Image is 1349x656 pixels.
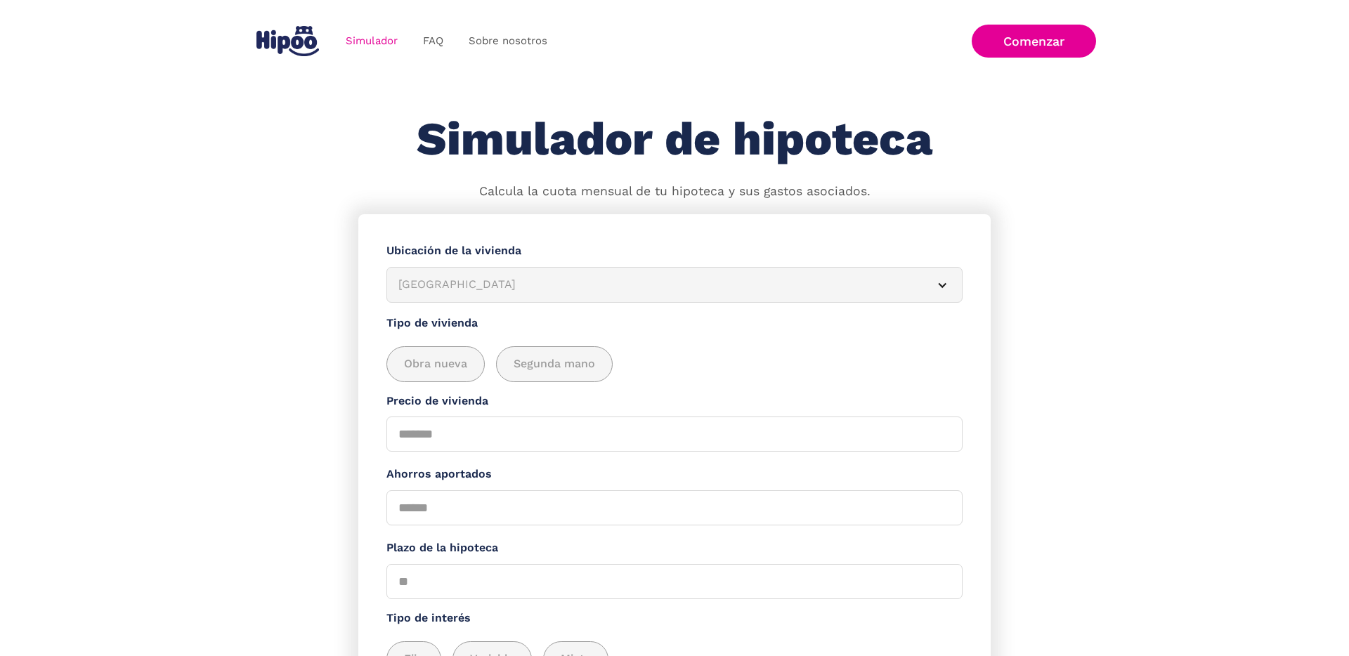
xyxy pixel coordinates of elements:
article: [GEOGRAPHIC_DATA] [386,267,963,303]
h1: Simulador de hipoteca [417,114,932,165]
p: Calcula la cuota mensual de tu hipoteca y sus gastos asociados. [479,183,871,201]
label: Tipo de interés [386,610,963,627]
label: Ubicación de la vivienda [386,242,963,260]
a: Simulador [333,27,410,55]
label: Tipo de vivienda [386,315,963,332]
a: Comenzar [972,25,1096,58]
div: [GEOGRAPHIC_DATA] [398,276,917,294]
div: add_description_here [386,346,963,382]
span: Obra nueva [404,355,467,373]
label: Ahorros aportados [386,466,963,483]
a: FAQ [410,27,456,55]
label: Plazo de la hipoteca [386,539,963,557]
a: Sobre nosotros [456,27,560,55]
a: home [253,20,322,62]
label: Precio de vivienda [386,393,963,410]
span: Segunda mano [514,355,595,373]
